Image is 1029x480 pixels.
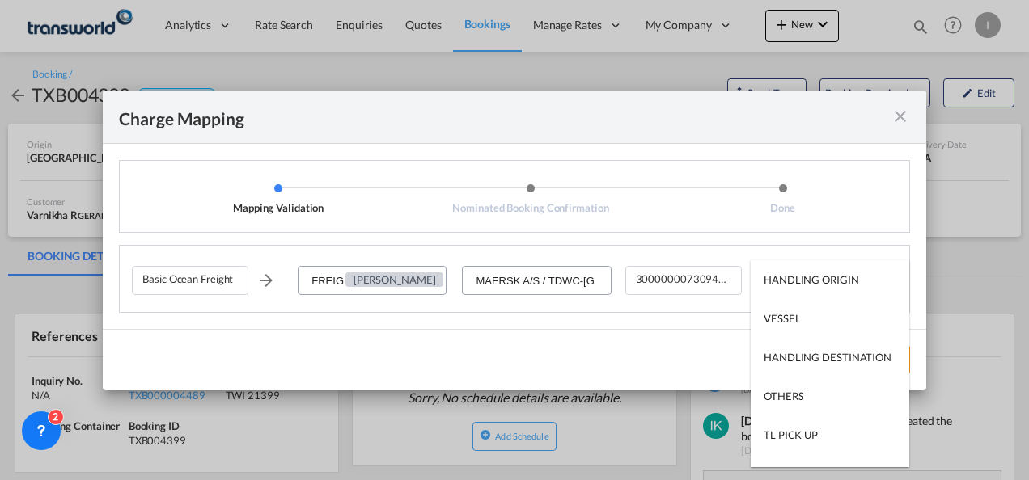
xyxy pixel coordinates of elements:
[764,389,803,403] div: OTHERS
[764,427,818,442] div: TL PICK UP
[764,272,859,287] div: HANDLING ORIGIN
[764,350,891,364] div: HANDLING DESTINATION
[16,16,281,33] body: Editor, editor4
[764,311,800,326] div: VESSEL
